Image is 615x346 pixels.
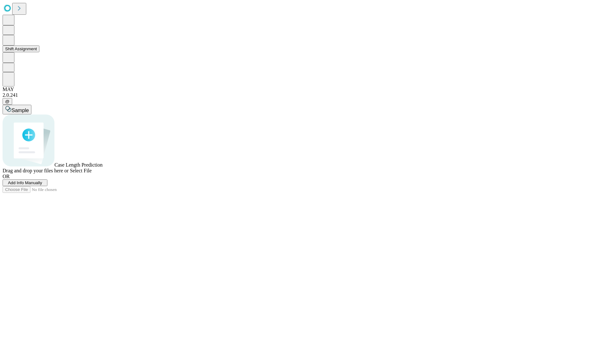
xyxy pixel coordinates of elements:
[12,108,29,113] span: Sample
[8,180,42,185] span: Add Info Manually
[3,86,612,92] div: MAY
[3,179,47,186] button: Add Info Manually
[5,99,10,104] span: @
[3,168,69,173] span: Drag and drop your files here or
[3,92,612,98] div: 2.0.241
[70,168,92,173] span: Select File
[3,105,31,114] button: Sample
[3,45,39,52] button: Shift Assignment
[3,98,12,105] button: @
[54,162,102,168] span: Case Length Prediction
[3,174,10,179] span: OR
